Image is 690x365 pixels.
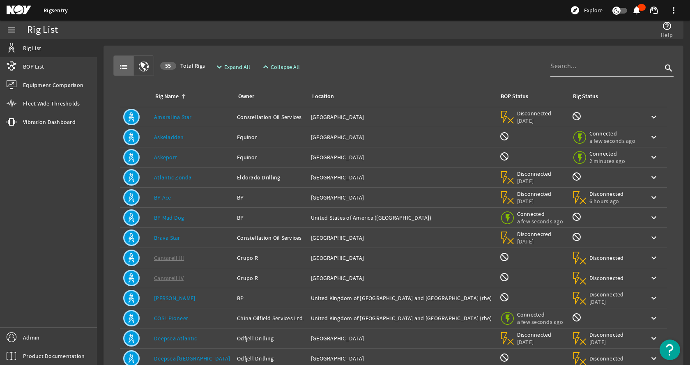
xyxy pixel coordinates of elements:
[649,293,659,303] mat-icon: keyboard_arrow_down
[499,131,509,141] mat-icon: BOP Monitoring not available for this rig
[311,113,493,121] div: [GEOGRAPHIC_DATA]
[154,355,230,362] a: Deepsea [GEOGRAPHIC_DATA]
[649,5,659,15] mat-icon: support_agent
[584,6,603,14] span: Explore
[649,213,659,223] mat-icon: keyboard_arrow_down
[237,153,304,161] div: Equinor
[154,113,192,121] a: Amaralina Star
[517,331,552,338] span: Disconnected
[517,110,552,117] span: Disconnected
[501,92,528,101] div: BOP Status
[589,254,624,262] span: Disconnected
[237,173,304,181] div: Eldorado Drilling
[572,212,582,222] mat-icon: Rig Monitoring not available for this rig
[517,318,563,326] span: a few seconds ago
[589,157,625,165] span: 2 minutes ago
[237,213,304,222] div: BP
[154,214,184,221] a: BP Mad Dog
[517,311,563,318] span: Connected
[664,0,683,20] button: more_vert
[589,331,624,338] span: Disconnected
[589,274,624,282] span: Disconnected
[311,294,493,302] div: United Kingdom of [GEOGRAPHIC_DATA] and [GEOGRAPHIC_DATA] (the)
[589,150,625,157] span: Connected
[44,7,68,14] a: Rigsentry
[23,62,44,71] span: BOP List
[154,294,195,302] a: [PERSON_NAME]
[154,194,171,201] a: BP Ace
[154,335,197,342] a: Deepsea Atlantic
[517,218,563,225] span: a few seconds ago
[154,174,192,181] a: Atlantic Zonda
[499,292,509,302] mat-icon: BOP Monitoring not available for this rig
[237,354,304,363] div: Odfjell Drilling
[311,92,490,101] div: Location
[311,213,493,222] div: United States of America ([GEOGRAPHIC_DATA])
[261,62,267,72] mat-icon: expand_less
[214,62,221,72] mat-icon: expand_more
[238,92,254,101] div: Owner
[632,5,642,15] mat-icon: notifications
[649,273,659,283] mat-icon: keyboard_arrow_down
[23,81,83,89] span: Equipment Comparison
[589,291,624,298] span: Disconnected
[311,254,493,262] div: [GEOGRAPHIC_DATA]
[649,172,659,182] mat-icon: keyboard_arrow_down
[258,60,303,74] button: Collapse All
[160,62,176,70] div: 55
[567,4,606,17] button: Explore
[499,152,509,161] mat-icon: BOP Monitoring not available for this rig
[660,340,680,360] button: Open Resource Center
[237,92,301,101] div: Owner
[154,314,188,322] a: COSL Pioneer
[649,333,659,343] mat-icon: keyboard_arrow_down
[517,190,552,197] span: Disconnected
[311,234,493,242] div: [GEOGRAPHIC_DATA]
[517,170,552,177] span: Disconnected
[311,173,493,181] div: [GEOGRAPHIC_DATA]
[517,230,552,238] span: Disconnected
[572,232,582,242] mat-icon: Rig Monitoring not available for this rig
[237,334,304,342] div: Odfjell Drilling
[27,26,58,34] div: Rig List
[649,152,659,162] mat-icon: keyboard_arrow_down
[119,62,129,72] mat-icon: list
[589,197,624,205] span: 6 hours ago
[312,92,334,101] div: Location
[237,133,304,141] div: Equinor
[517,238,552,245] span: [DATE]
[649,313,659,323] mat-icon: keyboard_arrow_down
[224,63,250,71] span: Expand All
[155,92,179,101] div: Rig Name
[311,133,493,141] div: [GEOGRAPHIC_DATA]
[649,253,659,263] mat-icon: keyboard_arrow_down
[23,333,39,342] span: Admin
[517,117,552,124] span: [DATE]
[154,234,180,241] a: Brava Star
[23,118,76,126] span: Vibration Dashboard
[649,132,659,142] mat-icon: keyboard_arrow_down
[7,25,16,35] mat-icon: menu
[311,153,493,161] div: [GEOGRAPHIC_DATA]
[23,44,41,52] span: Rig List
[237,314,304,322] div: China Oilfield Services Ltd.
[589,338,624,346] span: [DATE]
[589,190,624,197] span: Disconnected
[271,63,300,71] span: Collapse All
[589,137,635,145] span: a few seconds ago
[572,312,582,322] mat-icon: Rig Monitoring not available for this rig
[237,274,304,282] div: Grupo R
[23,99,80,108] span: Fleet Wide Thresholds
[237,234,304,242] div: Constellation Oil Services
[237,254,304,262] div: Grupo R
[154,92,227,101] div: Rig Name
[7,117,16,127] mat-icon: vibration
[311,274,493,282] div: [GEOGRAPHIC_DATA]
[311,354,493,363] div: [GEOGRAPHIC_DATA]
[237,113,304,121] div: Constellation Oil Services
[23,352,85,360] span: Product Documentation
[649,354,659,363] mat-icon: keyboard_arrow_down
[589,355,624,362] span: Disconnected
[572,111,582,121] mat-icon: Rig Monitoring not available for this rig
[589,298,624,305] span: [DATE]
